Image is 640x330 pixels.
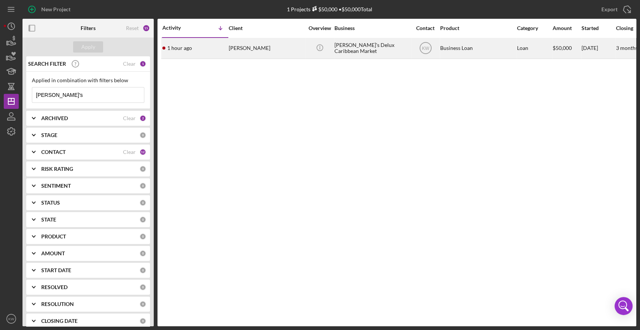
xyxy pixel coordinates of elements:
b: ARCHIVED [41,115,68,121]
b: AMOUNT [41,250,65,256]
b: START DATE [41,267,71,273]
text: KW [8,317,14,321]
button: Apply [73,41,103,53]
div: 0 [139,216,146,223]
div: 15 [142,24,150,32]
div: Reset [126,25,139,31]
button: Export [594,2,636,17]
b: STATUS [41,200,60,206]
div: Activity [162,25,195,31]
div: $50,000 [310,6,337,12]
div: 0 [139,284,146,291]
b: CLOSING DATE [41,318,78,324]
div: Loan [517,38,552,58]
div: 0 [139,250,146,257]
b: STATE [41,217,56,223]
div: 2 [139,115,146,122]
div: [PERSON_NAME] [229,38,304,58]
div: Applied in combination with filters below [32,77,144,83]
div: Export [601,2,618,17]
div: Clear [123,61,136,67]
div: Category [517,25,552,31]
div: Overview [306,25,334,31]
div: 0 [139,267,146,274]
div: 0 [139,199,146,206]
b: RESOLUTION [41,301,74,307]
div: 12 [139,149,146,155]
b: STAGE [41,132,57,138]
time: 2025-09-04 16:19 [167,45,192,51]
div: Amount [553,25,581,31]
button: KW [4,311,19,326]
button: New Project [22,2,78,17]
div: New Project [41,2,70,17]
b: RESOLVED [41,284,67,290]
b: SEARCH FILTER [28,61,66,67]
div: Business [334,25,409,31]
b: Filters [81,25,96,31]
div: 1 [139,60,146,67]
text: KW [422,46,429,51]
div: 0 [139,318,146,324]
div: 0 [139,182,146,189]
div: 1 Projects • $50,000 Total [287,6,372,12]
div: Contact [411,25,439,31]
div: Client [229,25,304,31]
div: Product [440,25,515,31]
div: [DATE] [582,38,615,58]
div: Clear [123,115,136,121]
div: Clear [123,149,136,155]
b: CONTACT [41,149,66,155]
time: 3 months [616,45,638,51]
div: 0 [139,132,146,139]
div: Apply [81,41,95,53]
div: Business Loan [440,38,515,58]
b: RISK RATING [41,166,73,172]
div: 0 [139,233,146,240]
div: 0 [139,301,146,307]
div: Started [582,25,615,31]
div: [PERSON_NAME]'s Delux Caribbean Market [334,38,409,58]
b: PRODUCT [41,234,66,240]
span: $50,000 [553,45,572,51]
div: 0 [139,166,146,172]
b: SENTIMENT [41,183,71,189]
div: Open Intercom Messenger [615,297,633,315]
